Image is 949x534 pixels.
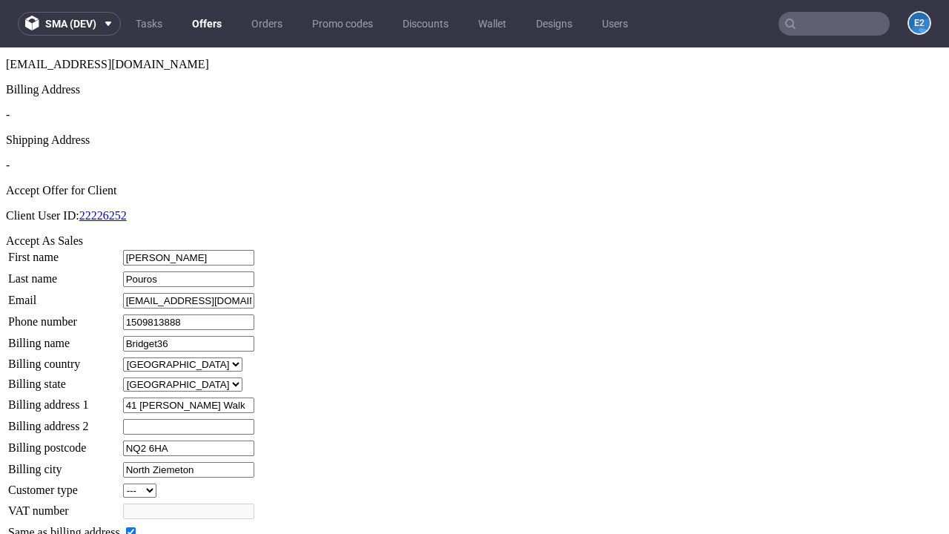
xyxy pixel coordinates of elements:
[7,349,121,366] td: Billing address 1
[6,162,943,175] p: Client User ID:
[7,245,121,262] td: Email
[6,187,943,200] div: Accept As Sales
[6,61,10,73] span: -
[6,86,943,99] div: Shipping Address
[527,12,581,36] a: Designs
[6,111,10,124] span: -
[7,455,121,472] td: VAT number
[7,309,121,325] td: Billing country
[45,19,96,29] span: sma (dev)
[469,12,515,36] a: Wallet
[7,477,121,493] td: Same as billing address
[7,202,121,219] td: First name
[7,392,121,409] td: Billing postcode
[6,136,943,150] div: Accept Offer for Client
[7,223,121,240] td: Last name
[242,12,291,36] a: Orders
[7,329,121,345] td: Billing state
[7,371,121,388] td: Billing address 2
[7,414,121,431] td: Billing city
[6,10,209,23] span: [EMAIL_ADDRESS][DOMAIN_NAME]
[909,13,930,33] figcaption: e2
[6,36,943,49] div: Billing Address
[79,162,127,174] a: 22226252
[7,288,121,305] td: Billing name
[18,12,121,36] button: sma (dev)
[394,12,457,36] a: Discounts
[303,12,382,36] a: Promo codes
[593,12,637,36] a: Users
[127,12,171,36] a: Tasks
[7,435,121,451] td: Customer type
[183,12,231,36] a: Offers
[7,266,121,283] td: Phone number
